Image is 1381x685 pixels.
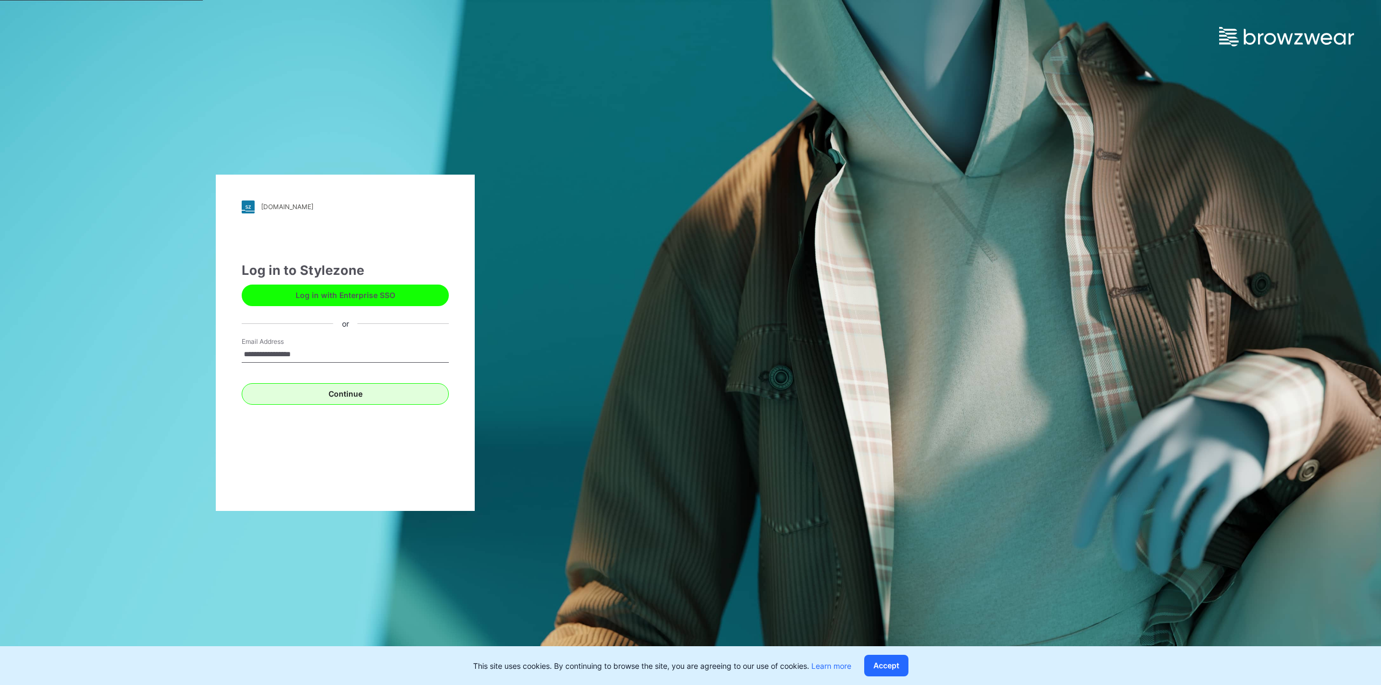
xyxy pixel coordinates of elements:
[864,655,908,676] button: Accept
[242,285,449,306] button: Log in with Enterprise SSO
[261,203,313,211] div: [DOMAIN_NAME]
[1219,27,1354,46] img: browzwear-logo.e42bd6dac1945053ebaf764b6aa21510.svg
[242,200,255,213] img: stylezone-logo.562084cfcfab977791bfbf7441f1a819.svg
[473,660,851,672] p: This site uses cookies. By continuing to browse the site, you are agreeing to our use of cookies.
[333,318,358,329] div: or
[242,383,449,405] button: Continue
[242,261,449,280] div: Log in to Stylezone
[242,337,317,347] label: Email Address
[242,200,449,213] a: [DOMAIN_NAME]
[811,661,851,670] a: Learn more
